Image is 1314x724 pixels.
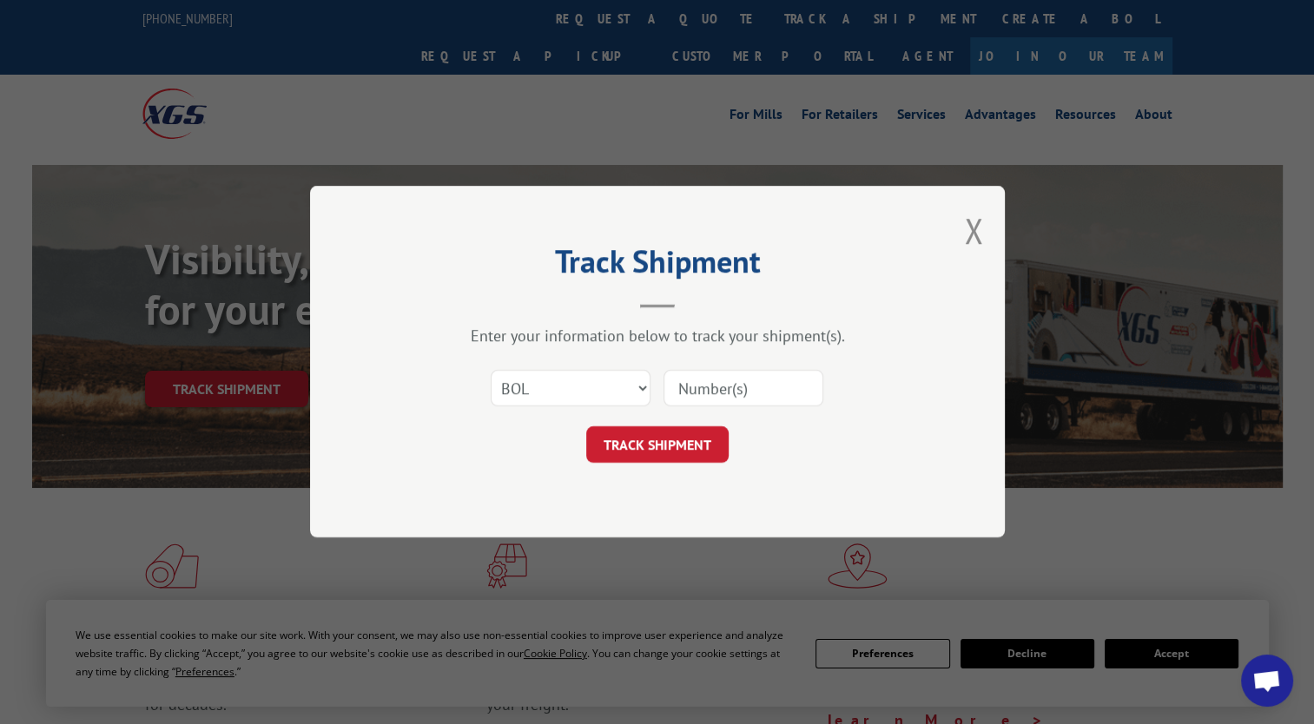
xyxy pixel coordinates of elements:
h2: Track Shipment [397,249,918,282]
div: Open chat [1241,655,1293,707]
div: Enter your information below to track your shipment(s). [397,326,918,346]
input: Number(s) [664,371,823,407]
button: Close modal [964,207,983,253]
button: TRACK SHIPMENT [586,427,729,464]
